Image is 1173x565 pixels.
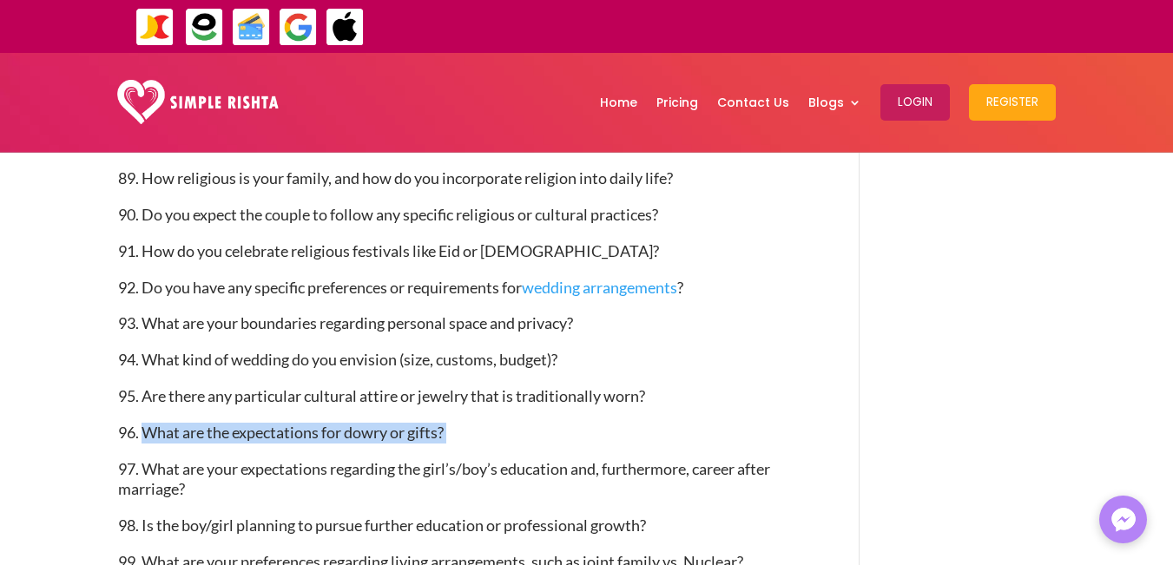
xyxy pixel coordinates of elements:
span: 97. What are your expectations regarding the girl’s/boy’s education and, furthermore, career afte... [118,459,770,499]
span: 94. What kind of wedding do you envision (size, customs, budget)? [118,350,557,369]
span: 95. Are there any particular cultural attire or jewelry that is traditionally worn? [118,386,645,405]
a: Blogs [808,57,861,148]
img: ApplePay-icon [326,8,365,47]
span: 98. Is the boy/girl planning to pursue further education or professional growth? [118,516,646,535]
a: Home [600,57,637,148]
img: EasyPaisa-icon [185,8,224,47]
a: Contact Us [717,57,789,148]
a: Register [969,57,1056,148]
button: Login [880,84,950,121]
span: 89. How religious is your family, and how do you incorporate religion into daily life? [118,168,673,187]
a: Pricing [656,57,698,148]
img: JazzCash-icon [135,8,175,47]
img: GooglePay-icon [279,8,318,47]
span: 90. Do you expect the couple to follow any specific religious or cultural practices? [118,205,658,224]
img: Messenger [1106,503,1141,537]
a: Login [880,57,950,148]
a: wedding arrangements [522,278,677,297]
span: 96. What are the expectations for dowry or gifts? [118,423,444,442]
span: 92. Do you have any specific preferences or requirements for ? [118,278,683,297]
span: 93. What are your boundaries regarding personal space and privacy? [118,313,573,332]
button: Register [969,84,1056,121]
span: 91. How do you celebrate religious festivals like Eid or [DEMOGRAPHIC_DATA]? [118,241,659,260]
img: Credit Cards [232,8,271,47]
